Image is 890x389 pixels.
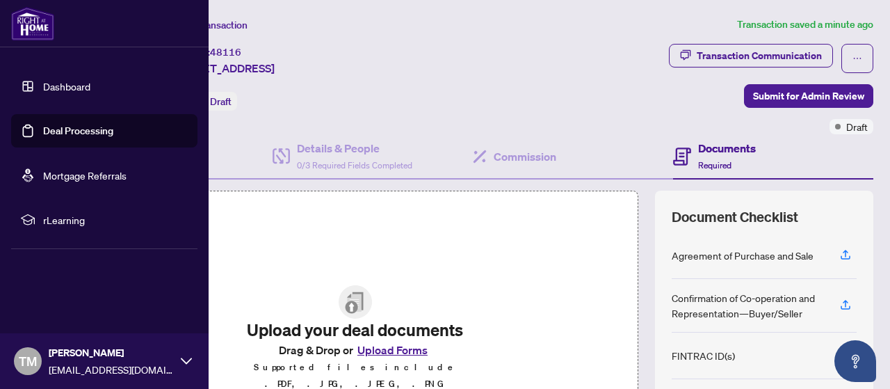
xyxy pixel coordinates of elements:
span: 0/3 Required Fields Completed [297,160,412,170]
span: Drag & Drop or [279,341,432,359]
a: Mortgage Referrals [43,169,127,182]
span: ellipsis [852,54,862,63]
span: View Transaction [173,19,248,31]
button: Upload Forms [353,341,432,359]
span: TM [19,351,37,371]
span: [PERSON_NAME] [49,345,174,360]
div: Transaction Communication [697,45,822,67]
button: Transaction Communication [669,44,833,68]
span: Draft [210,95,232,108]
span: rLearning [43,212,188,228]
span: [EMAIL_ADDRESS][DOMAIN_NAME] [49,362,174,377]
h4: Details & People [297,140,412,157]
span: Draft [846,119,868,134]
h4: Commission [494,148,556,165]
button: Open asap [834,340,876,382]
span: [STREET_ADDRESS] [172,60,275,77]
a: Deal Processing [43,125,113,137]
div: FINTRAC ID(s) [672,348,735,363]
div: Agreement of Purchase and Sale [672,248,814,263]
a: Dashboard [43,80,90,93]
span: Submit for Admin Review [753,85,864,107]
div: Confirmation of Co-operation and Representation—Buyer/Seller [672,290,823,321]
h4: Documents [698,140,756,157]
span: 48116 [210,46,241,58]
h2: Upload your deal documents [242,319,469,341]
article: Transaction saved a minute ago [737,17,873,33]
button: Submit for Admin Review [744,84,873,108]
img: logo [11,7,54,40]
span: Required [698,160,731,170]
img: File Upload [339,285,372,319]
span: Document Checklist [672,207,798,227]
